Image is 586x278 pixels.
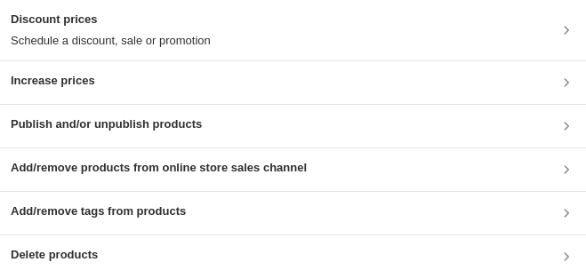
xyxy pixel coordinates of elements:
[11,159,307,177] h3: Add/remove products from online store sales channel
[11,11,211,28] h3: Discount prices
[11,246,98,264] h3: Delete products
[11,203,186,220] h3: Add/remove tags from products
[11,115,202,133] h3: Publish and/or unpublish products
[11,32,211,50] p: Schedule a discount, sale or promotion
[11,72,95,90] h3: Increase prices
